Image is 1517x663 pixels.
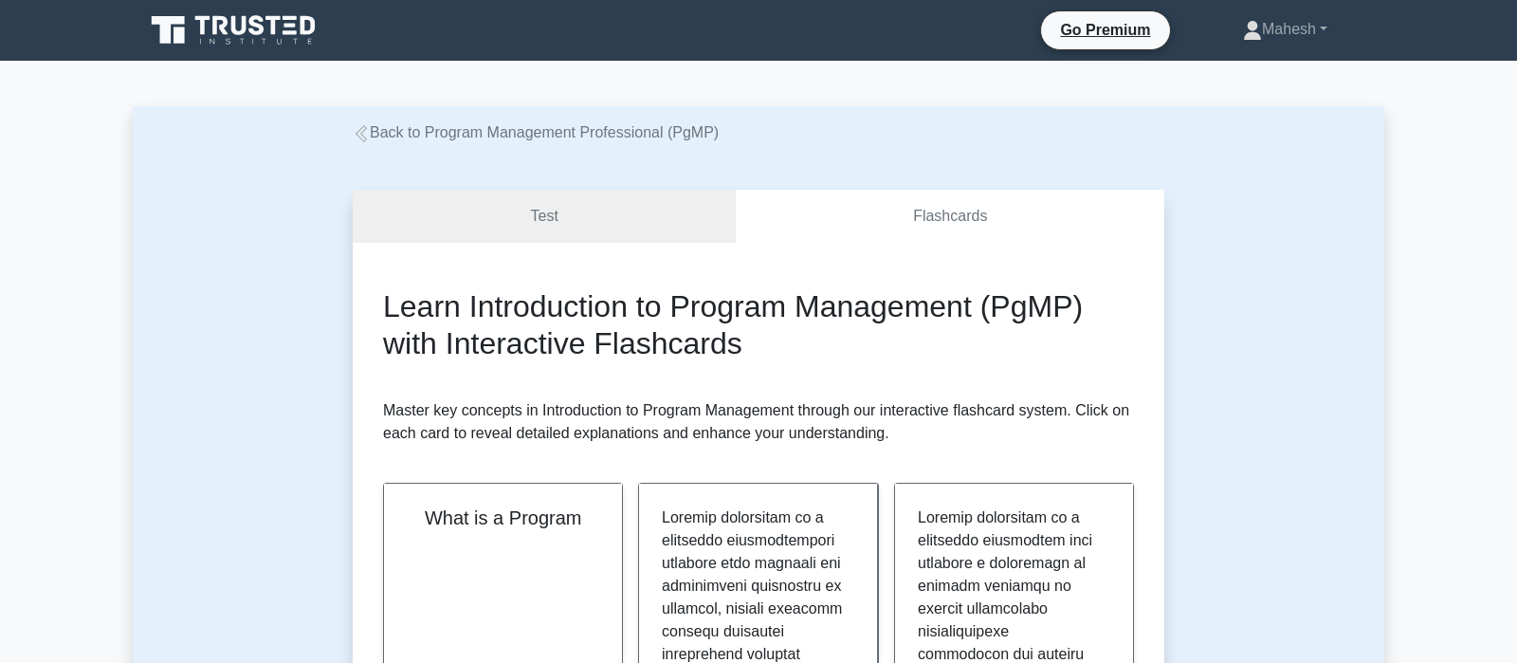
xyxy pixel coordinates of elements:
a: Go Premium [1049,18,1161,42]
h2: What is a Program [407,506,599,529]
p: Master key concepts in Introduction to Program Management through our interactive flashcard syste... [383,399,1134,445]
h2: Learn Introduction to Program Management (PgMP) with Interactive Flashcards [383,288,1134,361]
a: Test [353,190,736,244]
a: Flashcards [736,190,1164,244]
a: Mahesh [1197,10,1373,48]
a: Back to Program Management Professional (PgMP) [353,124,719,140]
